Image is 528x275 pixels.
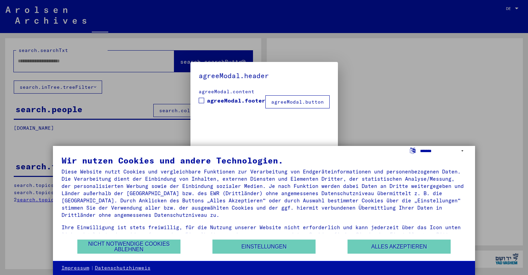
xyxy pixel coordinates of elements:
[95,265,151,272] a: Datenschutzhinweis
[62,265,89,272] a: Impressum
[212,240,316,254] button: Einstellungen
[409,147,416,154] label: Sprache auswählen
[199,70,330,81] h5: agreeModal.header
[348,240,451,254] button: Alles akzeptieren
[207,96,265,105] span: agreeModal.footer
[420,146,467,156] select: Sprache auswählen
[62,156,467,165] div: Wir nutzen Cookies und andere Technologien.
[265,95,330,108] button: agreeModal.button
[62,168,467,219] div: Diese Website nutzt Cookies und vergleichbare Funktionen zur Verarbeitung von Endgeräteinformatio...
[199,88,330,95] div: agreeModal.content
[77,240,180,254] button: Nicht notwendige Cookies ablehnen
[62,224,467,245] div: Ihre Einwilligung ist stets freiwillig, für die Nutzung unserer Website nicht erforderlich und ka...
